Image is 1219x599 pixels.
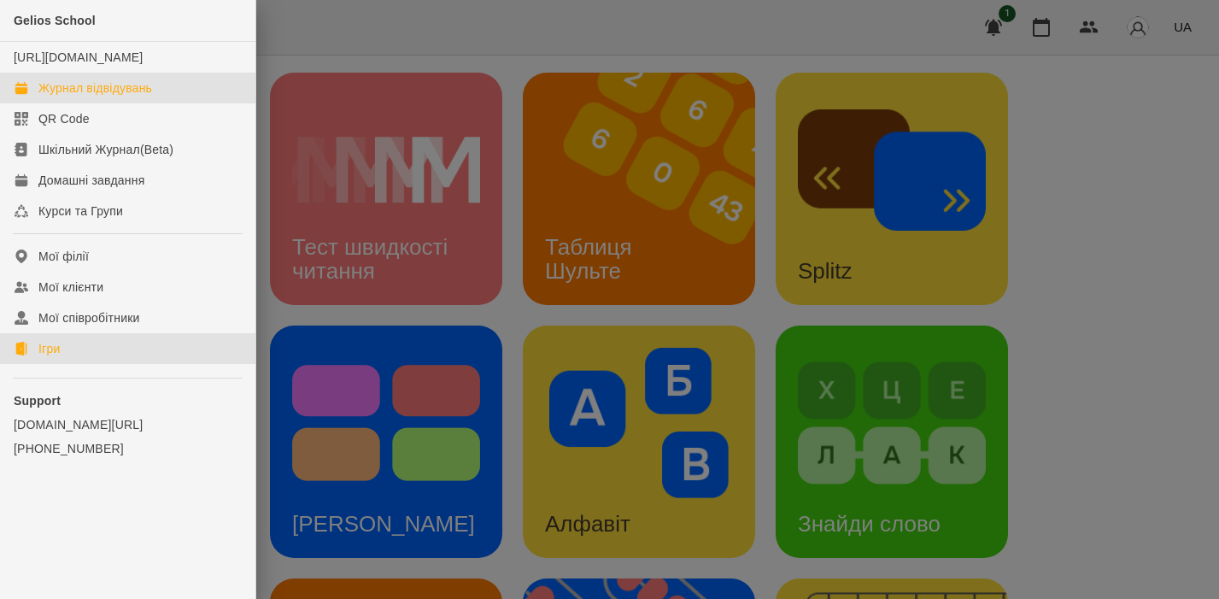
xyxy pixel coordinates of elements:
[14,416,242,433] a: [DOMAIN_NAME][URL]
[38,279,103,296] div: Мої клієнти
[14,440,242,457] a: [PHONE_NUMBER]
[38,79,152,97] div: Журнал відвідувань
[14,50,143,64] a: [URL][DOMAIN_NAME]
[38,248,89,265] div: Мої філії
[38,110,90,127] div: QR Code
[38,141,173,158] div: Шкільний Журнал(Beta)
[14,14,96,27] span: Gelios School
[38,203,123,220] div: Курси та Групи
[38,172,144,189] div: Домашні завдання
[14,392,242,409] p: Support
[38,340,60,357] div: Ігри
[38,309,140,326] div: Мої співробітники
